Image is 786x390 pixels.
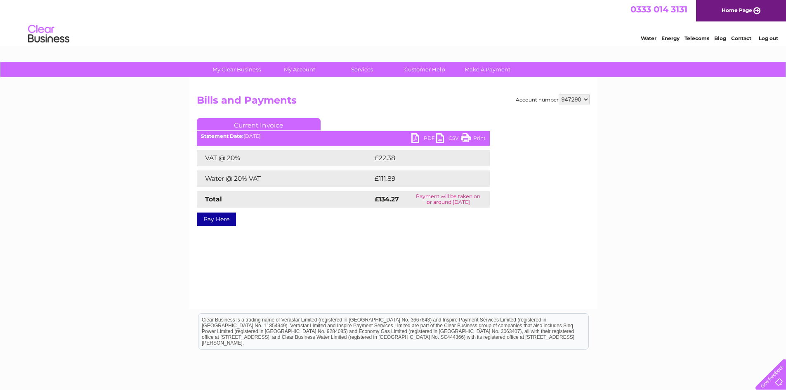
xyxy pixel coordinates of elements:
[205,195,222,203] strong: Total
[197,118,321,130] a: Current Invoice
[375,195,399,203] strong: £134.27
[685,35,709,41] a: Telecoms
[373,170,473,187] td: £111.89
[197,213,236,226] a: Pay Here
[714,35,726,41] a: Blog
[407,191,490,208] td: Payment will be taken on or around [DATE]
[197,150,373,166] td: VAT @ 20%
[373,150,473,166] td: £22.38
[265,62,333,77] a: My Account
[197,170,373,187] td: Water @ 20% VAT
[203,62,271,77] a: My Clear Business
[198,5,588,40] div: Clear Business is a trading name of Verastar Limited (registered in [GEOGRAPHIC_DATA] No. 3667643...
[411,133,436,145] a: PDF
[28,21,70,47] img: logo.png
[759,35,778,41] a: Log out
[436,133,461,145] a: CSV
[641,35,656,41] a: Water
[516,95,590,104] div: Account number
[328,62,396,77] a: Services
[197,95,590,110] h2: Bills and Payments
[661,35,680,41] a: Energy
[201,133,243,139] b: Statement Date:
[731,35,751,41] a: Contact
[391,62,459,77] a: Customer Help
[197,133,490,139] div: [DATE]
[630,4,687,14] a: 0333 014 3131
[453,62,522,77] a: Make A Payment
[461,133,486,145] a: Print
